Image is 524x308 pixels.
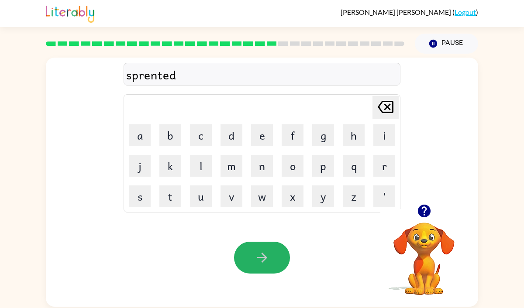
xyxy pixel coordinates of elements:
button: j [129,155,151,177]
div: ( ) [341,8,478,16]
button: b [159,124,181,146]
button: m [221,155,242,177]
button: Pause [415,34,478,54]
img: Literably [46,3,94,23]
button: ' [373,185,395,207]
button: l [190,155,212,177]
button: a [129,124,151,146]
button: d [221,124,242,146]
button: x [282,185,303,207]
video: Your browser must support playing .mp4 files to use Literably. Please try using another browser. [380,209,468,296]
button: f [282,124,303,146]
button: w [251,185,273,207]
button: p [312,155,334,177]
button: y [312,185,334,207]
button: z [343,185,365,207]
div: sprented [126,65,398,84]
button: c [190,124,212,146]
button: s [129,185,151,207]
button: o [282,155,303,177]
button: e [251,124,273,146]
button: r [373,155,395,177]
button: h [343,124,365,146]
span: [PERSON_NAME] [PERSON_NAME] [341,8,452,16]
button: g [312,124,334,146]
a: Logout [455,8,476,16]
button: n [251,155,273,177]
button: k [159,155,181,177]
button: i [373,124,395,146]
button: v [221,185,242,207]
button: q [343,155,365,177]
button: t [159,185,181,207]
button: u [190,185,212,207]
